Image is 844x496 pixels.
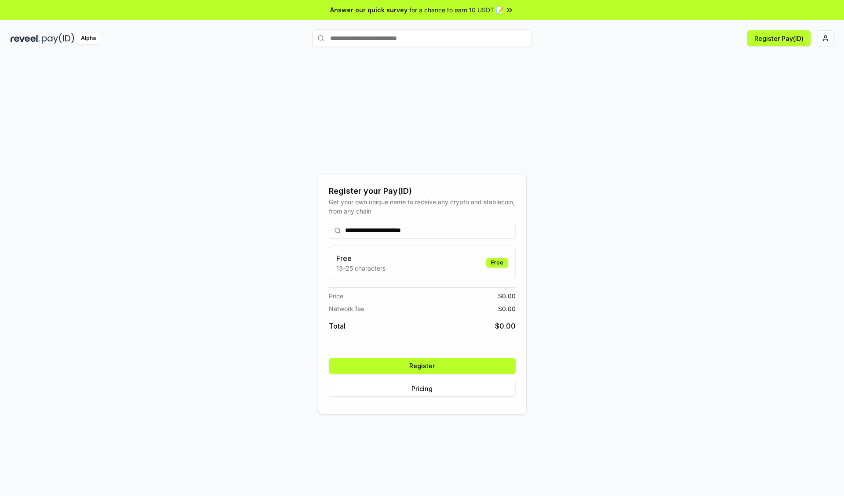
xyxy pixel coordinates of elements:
[42,33,74,44] img: pay_id
[409,5,503,14] span: for a chance to earn 10 USDT 📝
[498,304,516,313] span: $ 0.00
[329,304,364,313] span: Network fee
[329,321,346,331] span: Total
[329,381,516,397] button: Pricing
[11,33,40,44] img: reveel_dark
[336,264,386,273] p: 13-25 characters
[336,253,386,264] h3: Free
[329,358,516,374] button: Register
[76,33,101,44] div: Alpha
[747,30,811,46] button: Register Pay(ID)
[329,197,516,216] div: Get your own unique name to receive any crypto and stablecoin, from any chain
[329,185,516,197] div: Register your Pay(ID)
[495,321,516,331] span: $ 0.00
[498,291,516,300] span: $ 0.00
[486,258,508,268] div: Free
[330,5,407,14] span: Answer our quick survey
[329,291,343,300] span: Price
